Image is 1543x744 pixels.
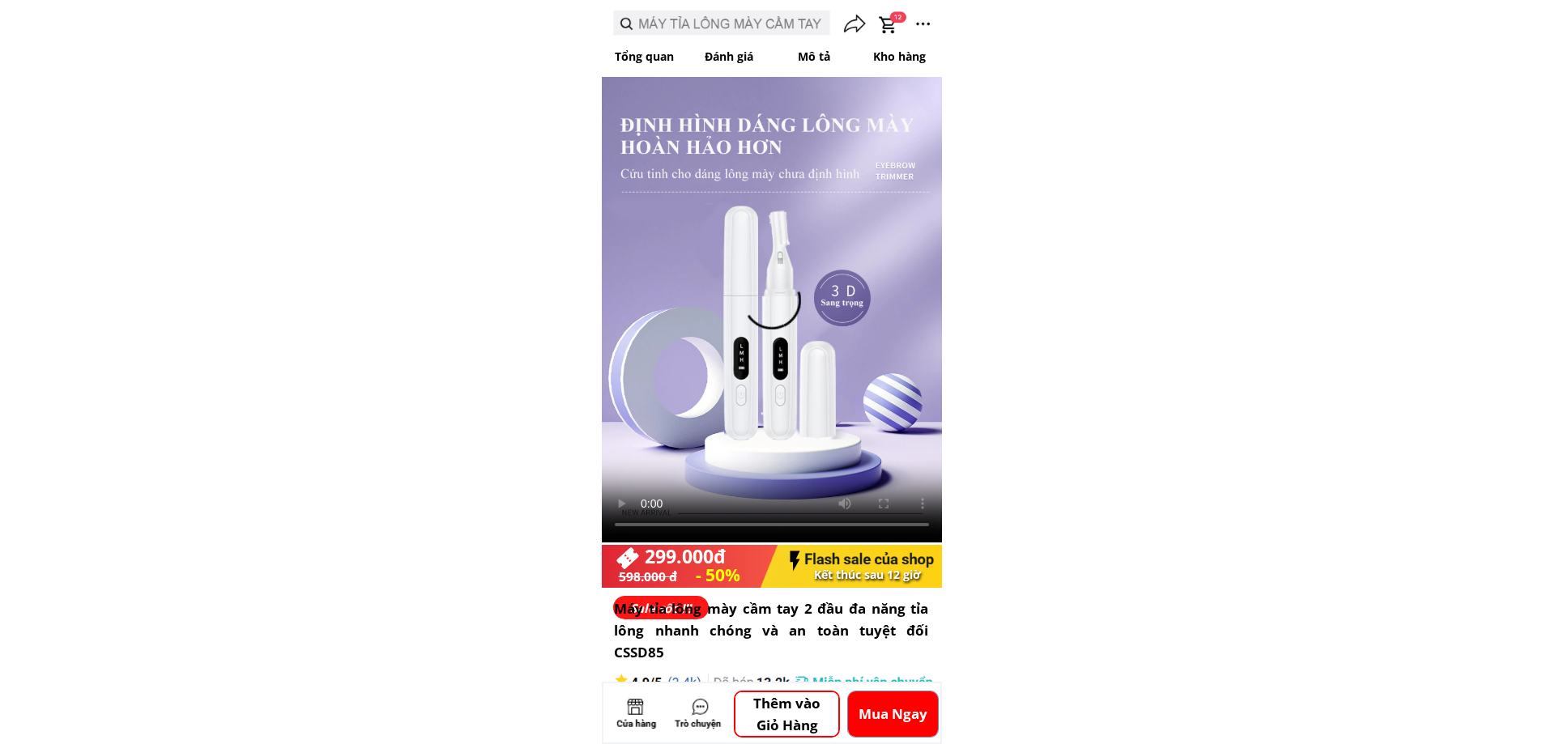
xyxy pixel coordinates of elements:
p: Tổng quan [602,41,687,72]
p: Mua Ngay [848,691,938,737]
div: - 50% [696,562,744,589]
div: 299.000đ [645,542,729,572]
h3: Máy tỉa lông mày cầm tay 2 đầu đa năng tỉa lông nhanh chóng và an toàn tuyệt đối CSSD85 [614,597,928,664]
p: Đánh giá [687,41,772,72]
div: Kết thúc sau 12 giờ [814,566,923,584]
p: Thêm vào Giỏ Hàng [735,692,838,736]
p: Sale sốc !!! [613,596,708,619]
p: Kho hàng [857,41,942,72]
p: Mô tả [771,41,856,72]
div: 598.000 đ [619,567,691,587]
